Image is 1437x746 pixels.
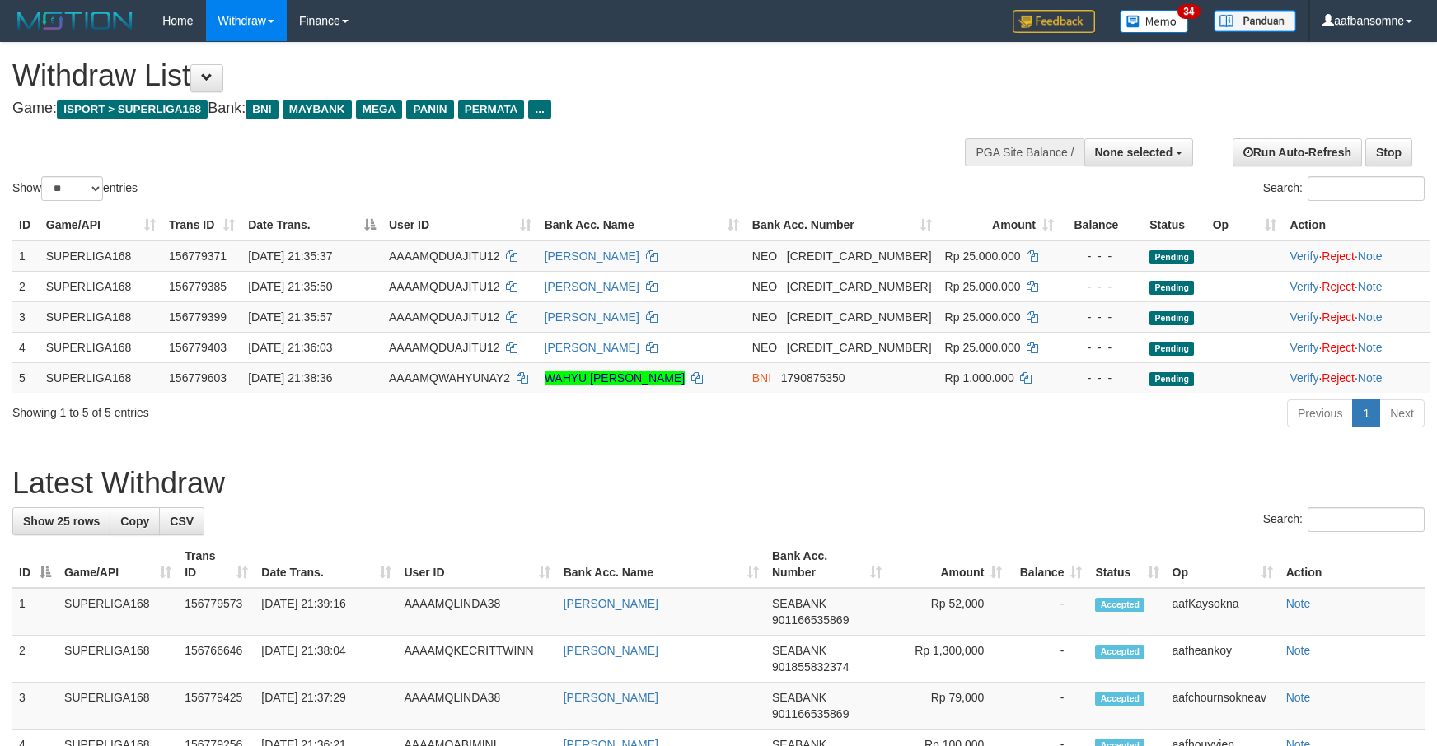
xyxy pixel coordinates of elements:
[1149,250,1194,264] span: Pending
[389,341,500,354] span: AAAAMQDUAJITU12
[1286,597,1311,610] a: Note
[752,310,777,324] span: NEO
[1166,588,1280,636] td: aafKaysokna
[545,249,639,263] a: [PERSON_NAME]
[1095,598,1144,612] span: Accepted
[40,271,162,301] td: SUPERLIGA168
[781,371,845,385] span: Copy 1790875350 to clipboard
[1149,372,1194,386] span: Pending
[1322,249,1355,263] a: Reject
[248,249,332,263] span: [DATE] 21:35:37
[356,100,403,119] span: MEGA
[1322,280,1355,293] a: Reject
[545,371,686,385] a: WAHYU [PERSON_NAME]
[564,644,658,657] a: [PERSON_NAME]
[1120,10,1189,33] img: Button%20Memo.svg
[248,341,332,354] span: [DATE] 21:36:03
[12,176,138,201] label: Show entries
[159,507,204,535] a: CSV
[1149,342,1194,356] span: Pending
[389,280,500,293] span: AAAAMQDUAJITU12
[1286,644,1311,657] a: Note
[564,597,658,610] a: [PERSON_NAME]
[12,8,138,33] img: MOTION_logo.png
[12,59,942,92] h1: Withdraw List
[58,588,178,636] td: SUPERLIGA168
[255,588,397,636] td: [DATE] 21:39:16
[12,541,58,588] th: ID: activate to sort column descending
[787,280,932,293] span: Copy 5859457140486971 to clipboard
[538,210,746,240] th: Bank Acc. Name: activate to sort column ascending
[12,332,40,362] td: 4
[406,100,453,119] span: PANIN
[1308,507,1425,532] input: Search:
[1013,10,1095,33] img: Feedback.jpg
[12,588,58,636] td: 1
[1088,541,1165,588] th: Status: activate to sort column ascending
[787,310,932,324] span: Copy 5859457140486971 to clipboard
[12,362,40,393] td: 5
[40,362,162,393] td: SUPERLIGA168
[945,310,1021,324] span: Rp 25.000.000
[12,398,587,421] div: Showing 1 to 5 of 5 entries
[888,683,1009,730] td: Rp 79,000
[965,138,1084,166] div: PGA Site Balance /
[772,644,826,657] span: SEABANK
[398,683,557,730] td: AAAAMQLINDA38
[1308,176,1425,201] input: Search:
[1067,339,1136,356] div: - - -
[1358,341,1383,354] a: Note
[772,707,849,720] span: Copy 901166535869 to clipboard
[1283,210,1430,240] th: Action
[1283,271,1430,301] td: · ·
[945,371,1014,385] span: Rp 1.000.000
[1358,280,1383,293] a: Note
[241,210,382,240] th: Date Trans.: activate to sort column descending
[120,515,149,528] span: Copy
[57,100,208,119] span: ISPORT > SUPERLIGA168
[12,301,40,332] td: 3
[1009,588,1088,636] td: -
[1233,138,1362,166] a: Run Auto-Refresh
[41,176,103,201] select: Showentries
[12,683,58,730] td: 3
[945,280,1021,293] span: Rp 25.000.000
[1290,280,1318,293] a: Verify
[58,636,178,683] td: SUPERLIGA168
[58,541,178,588] th: Game/API: activate to sort column ascending
[1143,210,1205,240] th: Status
[1358,249,1383,263] a: Note
[12,636,58,683] td: 2
[1322,310,1355,324] a: Reject
[772,691,826,704] span: SEABANK
[1287,399,1353,427] a: Previous
[752,249,777,263] span: NEO
[787,341,932,354] span: Copy 5859457140486971 to clipboard
[528,100,550,119] span: ...
[169,280,227,293] span: 156779385
[1095,645,1144,659] span: Accepted
[1067,370,1136,386] div: - - -
[746,210,938,240] th: Bank Acc. Number: activate to sort column ascending
[40,240,162,272] td: SUPERLIGA168
[169,341,227,354] span: 156779403
[1283,332,1430,362] td: · ·
[178,588,255,636] td: 156779573
[398,588,557,636] td: AAAAMQLINDA38
[1166,636,1280,683] td: aafheankoy
[248,310,332,324] span: [DATE] 21:35:57
[1358,371,1383,385] a: Note
[283,100,352,119] span: MAYBANK
[389,371,510,385] span: AAAAMQWAHYUNAY2
[398,636,557,683] td: AAAAMQKECRITTWINN
[12,271,40,301] td: 2
[40,301,162,332] td: SUPERLIGA168
[255,683,397,730] td: [DATE] 21:37:29
[888,588,1009,636] td: Rp 52,000
[772,660,849,674] span: Copy 901855832374 to clipboard
[1084,138,1194,166] button: None selected
[765,541,888,588] th: Bank Acc. Number: activate to sort column ascending
[1149,281,1194,295] span: Pending
[1358,310,1383,324] a: Note
[23,515,100,528] span: Show 25 rows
